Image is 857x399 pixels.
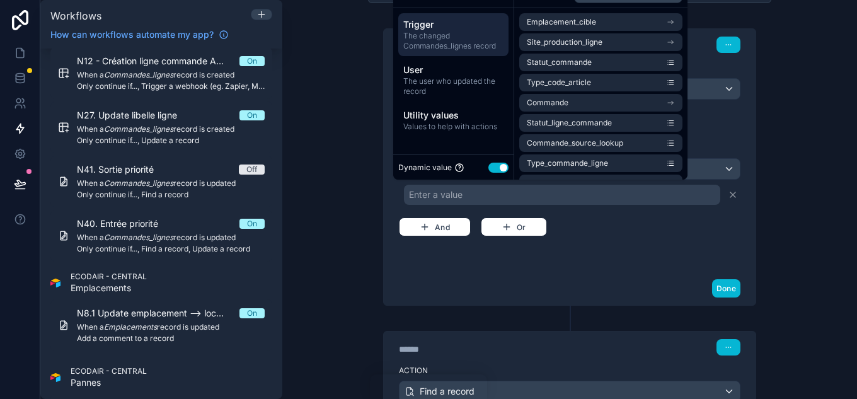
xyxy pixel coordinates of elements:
span: Values to help with actions [403,122,503,132]
a: N27. Update libelle ligneOnWhen aCommandes_lignesrecord is createdOnly continue if..., Update a r... [50,101,272,153]
span: N40. Entrée priorité [77,217,173,230]
span: When a record is created [77,70,265,80]
a: N40. Entrée prioritéOnWhen aCommandes_lignesrecord is updatedOnly continue if..., Find a record, ... [50,210,272,262]
span: When a record is updated [77,233,265,243]
span: ECODAIR - CENTRAL [71,272,147,282]
a: N8.1 Update emplacement --> localisation : commentaireOnWhen aEmplacementsrecord is updatedAdd a ... [50,299,272,351]
span: Pannes [71,376,147,389]
div: On [247,308,257,318]
span: Utility values [403,109,503,122]
div: scrollable content [40,49,282,399]
span: Dynamic value [398,163,452,173]
div: On [247,56,257,66]
span: ECODAIR - CENTRAL [71,366,147,376]
span: Trigger [403,18,503,31]
div: On [247,110,257,120]
div: Enter a value [409,188,463,201]
span: N27. Update libelle ligne [77,109,192,122]
em: Commandes_lignes [104,70,173,79]
em: Commandes_lignes [104,178,173,188]
div: scrollable content [393,8,514,142]
a: How can workflows automate my app? [45,28,234,41]
span: How can workflows automate my app? [50,28,214,41]
span: N12 - Création ligne commande Airtable > Pipedrive [77,55,239,67]
em: Emplacements [104,322,157,332]
button: Or [481,217,547,236]
span: The user who updated the record [403,76,503,96]
span: The changed Commandes_lignes record [403,31,503,51]
span: When a record is updated [77,178,265,188]
span: When a record is updated [77,322,265,332]
div: On [247,219,257,229]
span: Emplacements [71,282,147,294]
span: Only continue if..., Find a record, Update a record [77,244,265,254]
span: When a record is created [77,124,265,134]
span: Add a comment to a record [77,333,265,344]
a: N12 - Création ligne commande Airtable > PipedriveOnWhen aCommandes_lignesrecord is createdOnly c... [50,47,272,99]
span: User [403,64,503,76]
button: And [399,217,471,236]
span: Only continue if..., Find a record [77,190,265,200]
span: Workflows [50,9,101,22]
a: N41. Sortie prioritéOffWhen aCommandes_lignesrecord is updatedOnly continue if..., Find a record [50,156,272,207]
img: Airtable Logo [50,373,60,383]
span: Only continue if..., Trigger a webhook (eg. Zapier, Make) [77,81,265,91]
img: Airtable Logo [50,278,60,288]
em: Commandes_lignes [104,233,173,242]
span: Only continue if..., Update a record [77,136,265,146]
span: N8.1 Update emplacement --> localisation : commentaire [77,307,239,320]
em: Commandes_lignes [104,124,173,134]
span: N41. Sortie priorité [77,163,169,176]
label: Action [399,366,740,376]
button: Done [712,279,740,298]
div: Off [246,165,257,175]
